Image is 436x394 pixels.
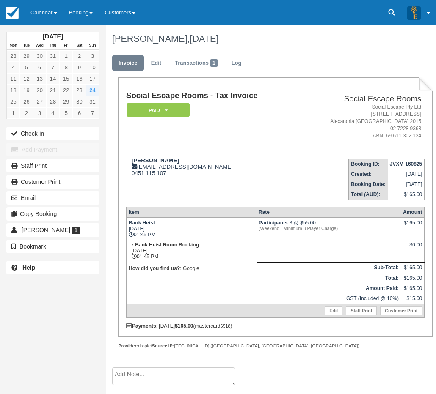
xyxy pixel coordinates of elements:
th: Amount Paid: [257,283,401,293]
button: Check-in [6,127,99,140]
strong: Payments [126,323,156,329]
a: Staff Print [6,159,99,172]
th: Created: [349,169,388,179]
a: 2 [73,50,86,62]
a: 17 [86,73,99,85]
a: 29 [20,50,33,62]
a: 8 [60,62,73,73]
strong: How did you find us? [129,265,180,271]
small: 6518 [221,323,231,328]
a: 12 [20,73,33,85]
a: 4 [7,62,20,73]
th: Item [126,207,257,217]
p: : Google [129,264,254,273]
a: 26 [20,96,33,107]
strong: Bank Heist [129,220,155,226]
span: [DATE] [190,33,218,44]
a: 7 [46,62,59,73]
strong: JVXM-160825 [390,161,422,167]
strong: Source IP: [152,343,174,348]
a: 23 [73,85,86,96]
div: [EMAIL_ADDRESS][DOMAIN_NAME] 0451 115 107 [126,157,298,176]
button: Bookmark [6,240,99,253]
strong: Bank Heist Room Booking [135,242,199,248]
a: 20 [33,85,46,96]
a: 3 [86,50,99,62]
td: [DATE] 01:45 PM [126,217,257,240]
a: Edit [145,55,168,71]
th: Sun [86,41,99,50]
h1: Social Escape Rooms - Tax Invoice [126,91,298,100]
img: checkfront-main-nav-mini-logo.png [6,7,19,19]
a: 11 [7,73,20,85]
button: Email [6,191,99,205]
a: Customer Print [6,175,99,189]
em: Paid [127,103,190,118]
a: Customer Print [380,306,422,315]
span: 1 [210,59,218,67]
th: Thu [46,41,59,50]
a: 25 [7,96,20,107]
th: Fri [60,41,73,50]
a: 14 [46,73,59,85]
a: 24 [86,85,99,96]
th: Booking Date: [349,179,388,189]
td: [DATE] [388,169,425,179]
th: Total: [257,273,401,283]
td: [DATE] [388,179,425,189]
a: 3 [33,107,46,119]
th: Mon [7,41,20,50]
a: 22 [60,85,73,96]
strong: [DATE] [43,33,63,40]
a: 6 [73,107,86,119]
a: Invoice [112,55,144,71]
td: GST (Included @ 10%) [257,293,401,304]
th: Rate [257,207,401,217]
a: 16 [73,73,86,85]
div: : [DATE] (mastercard ) [126,323,425,329]
a: 1 [7,107,20,119]
div: droplet [TECHNICAL_ID] ([GEOGRAPHIC_DATA], [GEOGRAPHIC_DATA], [GEOGRAPHIC_DATA]) [118,343,433,349]
td: $15.00 [401,293,425,304]
th: Amount [401,207,425,217]
strong: Participants [259,220,290,226]
th: Sat [73,41,86,50]
img: A3 [407,6,421,19]
button: Copy Booking [6,207,99,221]
a: 18 [7,85,20,96]
td: [DATE] 01:45 PM [126,240,257,262]
a: 6 [33,62,46,73]
a: 5 [20,62,33,73]
a: 28 [46,96,59,107]
td: $165.00 [401,273,425,283]
a: 1 [60,50,73,62]
h2: Social Escape Rooms [301,95,422,104]
div: $165.00 [403,220,422,233]
a: [PERSON_NAME] 1 [6,223,99,237]
em: (Weekend - Minimum 3 Player Charge) [259,226,399,231]
strong: Provider: [118,343,138,348]
a: 5 [60,107,73,119]
a: 15 [60,73,73,85]
a: Paid [126,102,187,118]
a: 27 [33,96,46,107]
strong: [PERSON_NAME] [132,157,179,164]
th: Tue [20,41,33,50]
button: Add Payment [6,143,99,156]
td: $165.00 [401,283,425,293]
a: 31 [86,96,99,107]
h1: [PERSON_NAME], [112,34,427,44]
th: Booking ID: [349,159,388,169]
a: 28 [7,50,20,62]
strong: $165.00 [175,323,193,329]
td: $165.00 [388,189,425,200]
address: Social Escape Pty Ltd [STREET_ADDRESS] Alexandria [GEOGRAPHIC_DATA] 2015 02 7228 9363 ABN: 69 611... [301,104,422,140]
span: [PERSON_NAME] [22,227,70,233]
th: Wed [33,41,46,50]
a: Edit [325,306,342,315]
a: 7 [86,107,99,119]
a: Transactions1 [168,55,224,71]
div: $0.00 [403,242,422,254]
a: 10 [86,62,99,73]
a: Log [225,55,248,71]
